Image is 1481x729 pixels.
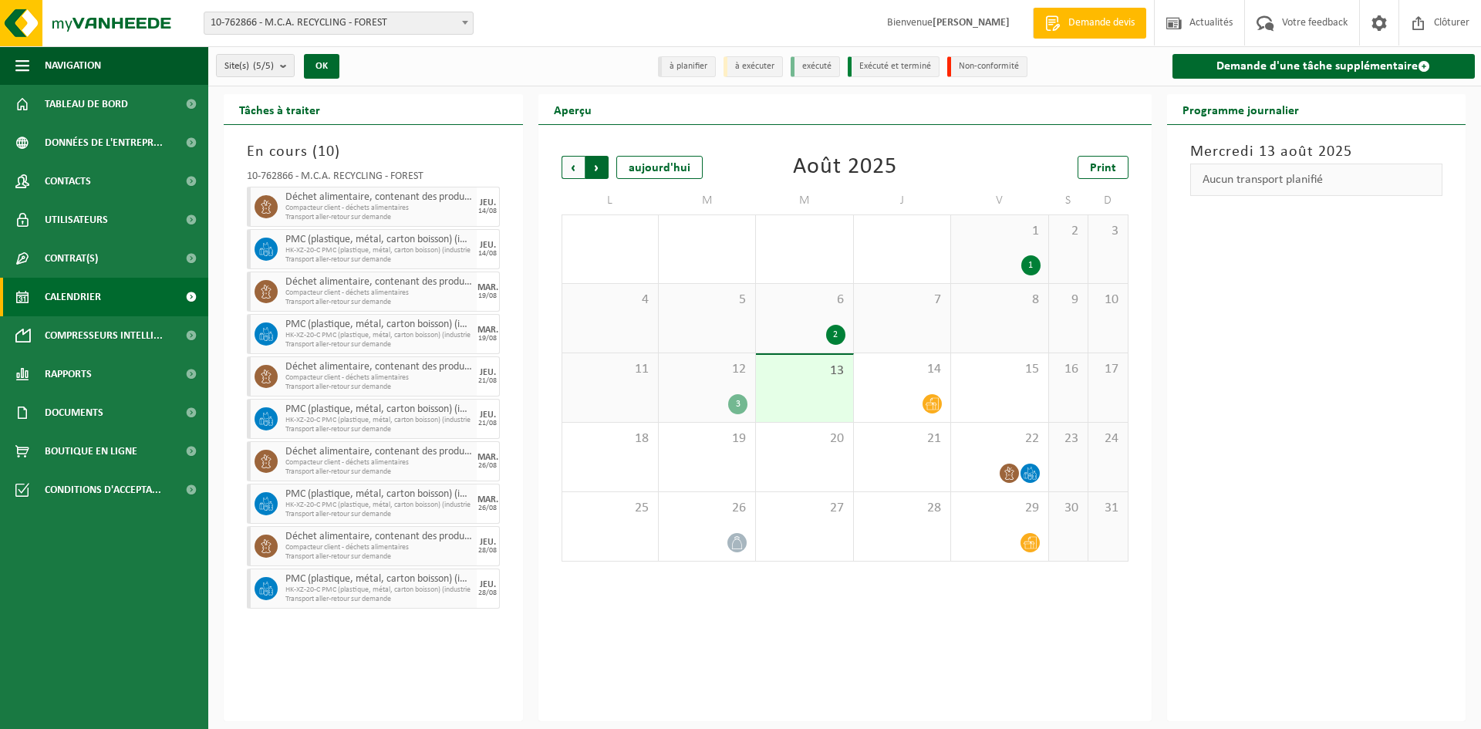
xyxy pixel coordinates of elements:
span: Compresseurs intelli... [45,316,163,355]
span: Demande devis [1064,15,1139,31]
span: Contrat(s) [45,239,98,278]
span: 24 [1096,430,1119,447]
span: 10-762866 - M.C.A. RECYCLING - FOREST [204,12,473,34]
span: 8 [959,292,1040,309]
span: Transport aller-retour sur demande [285,467,473,477]
span: Déchet alimentaire, contenant des produits d'origine animale, emballage mélangé (sans verre), cat 3 [285,276,473,289]
span: Contacts [45,162,91,201]
div: MAR. [477,453,498,462]
span: Transport aller-retour sur demande [285,425,473,434]
span: 25 [570,500,650,517]
div: 19/08 [478,335,497,343]
span: Navigation [45,46,101,85]
span: 4 [570,292,650,309]
span: Conditions d'accepta... [45,471,161,509]
td: D [1088,187,1128,214]
h3: En cours ( ) [247,140,500,164]
a: Print [1078,156,1128,179]
td: V [951,187,1048,214]
div: JEU. [480,410,496,420]
div: JEU. [480,198,496,208]
div: 3 [728,394,747,414]
span: HK-XZ-20-C PMC (plastique, métal, carton boisson) (industrie [285,501,473,510]
span: 21 [862,430,943,447]
div: 2 [826,325,845,345]
span: Site(s) [224,55,274,78]
div: 28/08 [478,589,497,597]
span: Déchet alimentaire, contenant des produits d'origine animale, emballage mélangé (sans verre), cat 3 [285,446,473,458]
span: Rapports [45,355,92,393]
span: Utilisateurs [45,201,108,239]
td: M [659,187,756,214]
td: J [854,187,951,214]
li: Exécuté et terminé [848,56,940,77]
div: MAR. [477,495,498,505]
td: M [756,187,853,214]
span: Transport aller-retour sur demande [285,298,473,307]
span: 22 [959,430,1040,447]
span: 10 [1096,292,1119,309]
li: à planifier [658,56,716,77]
button: OK [304,54,339,79]
span: Déchet alimentaire, contenant des produits d'origine animale, emballage mélangé (sans verre), cat 3 [285,531,473,543]
span: 17 [1096,361,1119,378]
span: 12 [666,361,747,378]
a: Demande devis [1033,8,1146,39]
span: HK-XZ-20-C PMC (plastique, métal, carton boisson) (industrie [285,416,473,425]
div: 26/08 [478,505,497,512]
span: Déchet alimentaire, contenant des produits d'origine animale, emballage mélangé (sans verre), cat 3 [285,361,473,373]
span: 13 [764,363,845,380]
div: 26/08 [478,462,497,470]
div: Août 2025 [793,156,897,179]
span: Transport aller-retour sur demande [285,595,473,604]
span: 23 [1057,430,1080,447]
span: HK-XZ-20-C PMC (plastique, métal, carton boisson) (industrie [285,246,473,255]
span: 10 [318,144,335,160]
span: Transport aller-retour sur demande [285,383,473,392]
div: 19/08 [478,292,497,300]
span: 6 [764,292,845,309]
span: PMC (plastique, métal, carton boisson) (industriel) [285,403,473,416]
span: 9 [1057,292,1080,309]
div: aujourd'hui [616,156,703,179]
span: Documents [45,393,103,432]
div: JEU. [480,580,496,589]
div: MAR. [477,283,498,292]
div: 14/08 [478,250,497,258]
div: MAR. [477,326,498,335]
span: Tableau de bord [45,85,128,123]
span: Compacteur client - déchets alimentaires [285,204,473,213]
span: 10-762866 - M.C.A. RECYCLING - FOREST [204,12,474,35]
span: 14 [862,361,943,378]
a: Demande d'une tâche supplémentaire [1172,54,1476,79]
span: PMC (plastique, métal, carton boisson) (industriel) [285,573,473,586]
li: à exécuter [724,56,783,77]
h2: Aperçu [538,94,607,124]
span: 16 [1057,361,1080,378]
span: 2 [1057,223,1080,240]
li: Non-conformité [947,56,1027,77]
h3: Mercredi 13 août 2025 [1190,140,1443,164]
span: 31 [1096,500,1119,517]
span: PMC (plastique, métal, carton boisson) (industriel) [285,488,473,501]
button: Site(s)(5/5) [216,54,295,77]
div: JEU. [480,368,496,377]
h2: Tâches à traiter [224,94,336,124]
span: 28 [862,500,943,517]
span: 5 [666,292,747,309]
div: 21/08 [478,377,497,385]
span: 29 [959,500,1040,517]
span: 15 [959,361,1040,378]
div: 14/08 [478,208,497,215]
span: Transport aller-retour sur demande [285,255,473,265]
span: Transport aller-retour sur demande [285,510,473,519]
h2: Programme journalier [1167,94,1314,124]
span: Compacteur client - déchets alimentaires [285,289,473,298]
td: L [562,187,659,214]
span: Transport aller-retour sur demande [285,340,473,349]
span: 3 [1096,223,1119,240]
div: 21/08 [478,420,497,427]
div: 1 [1021,255,1041,275]
span: Boutique en ligne [45,432,137,471]
span: HK-XZ-20-C PMC (plastique, métal, carton boisson) (industrie [285,331,473,340]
